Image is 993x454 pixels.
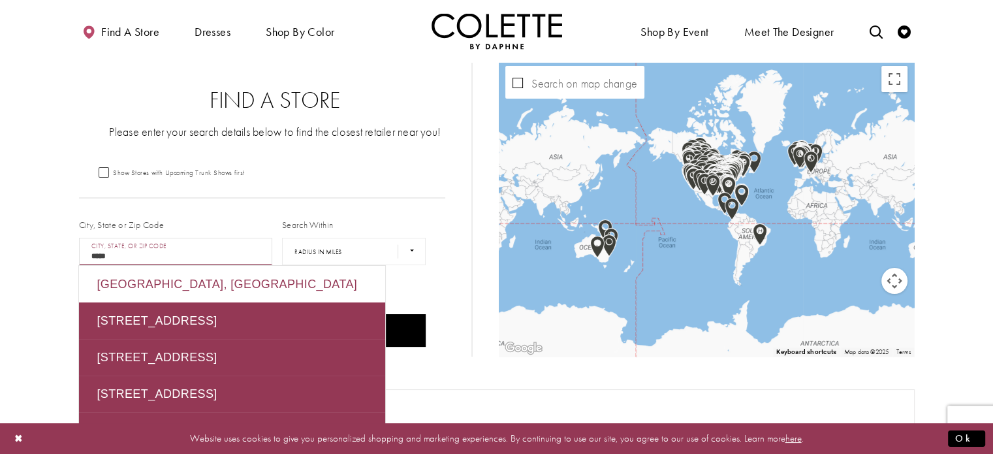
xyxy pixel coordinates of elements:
[776,348,836,357] button: Keyboard shortcuts
[79,266,385,302] div: [GEOGRAPHIC_DATA], [GEOGRAPHIC_DATA]
[881,268,907,294] button: Map camera controls
[844,348,889,356] span: Map data ©2025
[79,238,273,265] input: City, State, or ZIP Code
[785,432,802,445] a: here
[79,339,385,376] div: [STREET_ADDRESS]
[282,218,333,231] label: Search Within
[8,427,30,450] button: Close Dialog
[79,218,165,231] label: City, State or Zip Code
[79,376,385,412] div: [STREET_ADDRESS]
[282,238,426,265] select: Radius In Miles
[499,59,914,357] div: Map with store locations
[79,302,385,339] div: [STREET_ADDRESS]
[79,412,385,449] div: [STREET_ADDRESS]
[896,348,911,356] a: Terms (opens in new tab)
[109,395,898,415] h2: Gipper Prom
[502,340,545,357] a: Open this area in Google Maps (opens a new window)
[502,340,545,357] img: Google
[105,123,446,140] p: Please enter your search details below to find the closest retailer near you!
[948,430,985,447] button: Submit Dialog
[105,88,446,114] h2: Find a Store
[94,430,899,447] p: Website uses cookies to give you personalized shopping and marketing experiences. By continuing t...
[881,66,907,92] button: Toggle fullscreen view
